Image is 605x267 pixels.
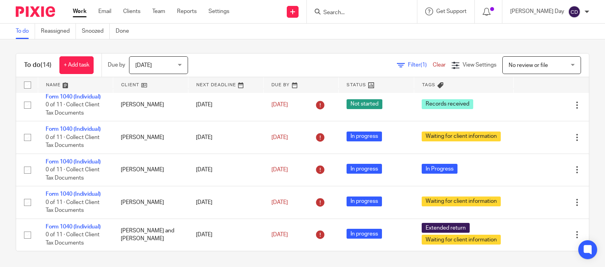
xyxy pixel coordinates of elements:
[177,7,197,15] a: Reports
[46,94,101,100] a: Form 1040 (Individual)
[123,7,140,15] a: Clients
[433,62,446,68] a: Clear
[188,121,263,154] td: [DATE]
[98,7,111,15] a: Email
[46,159,101,165] a: Form 1040 (Individual)
[24,61,52,69] h1: To do
[422,132,501,141] span: Waiting for client information
[46,224,101,230] a: Form 1040 (Individual)
[188,219,263,251] td: [DATE]
[271,232,288,237] span: [DATE]
[41,24,76,39] a: Reassigned
[46,126,101,132] a: Form 1040 (Individual)
[113,89,188,121] td: [PERSON_NAME]
[568,6,581,18] img: svg%3E
[509,63,548,68] span: No review or file
[421,62,427,68] span: (1)
[188,89,263,121] td: [DATE]
[113,154,188,186] td: [PERSON_NAME]
[347,132,382,141] span: In progress
[422,83,435,87] span: Tags
[347,99,382,109] span: Not started
[82,24,110,39] a: Snoozed
[46,167,100,181] span: 0 of 11 · Collect Client Tax Documents
[108,61,125,69] p: Due by
[436,9,467,14] span: Get Support
[135,63,152,68] span: [DATE]
[208,7,229,15] a: Settings
[152,7,165,15] a: Team
[16,24,35,39] a: To do
[41,62,52,68] span: (14)
[113,186,188,219] td: [PERSON_NAME]
[46,191,101,197] a: Form 1040 (Individual)
[347,229,382,239] span: In progress
[113,121,188,154] td: [PERSON_NAME]
[422,235,501,245] span: Waiting for client information
[422,99,473,109] span: Records received
[408,62,433,68] span: Filter
[113,219,188,251] td: [PERSON_NAME] and [PERSON_NAME]
[271,135,288,140] span: [DATE]
[347,197,382,206] span: In progress
[271,102,288,108] span: [DATE]
[463,62,496,68] span: View Settings
[422,164,457,174] span: In Progress
[46,232,100,246] span: 0 of 11 · Collect Client Tax Documents
[116,24,135,39] a: Done
[188,186,263,219] td: [DATE]
[271,200,288,205] span: [DATE]
[46,200,100,213] span: 0 of 11 · Collect Client Tax Documents
[422,197,501,206] span: Waiting for client information
[73,7,87,15] a: Work
[16,6,55,17] img: Pixie
[347,164,382,174] span: In progress
[46,102,100,116] span: 0 of 11 · Collect Client Tax Documents
[271,167,288,172] span: [DATE]
[59,56,94,74] a: + Add task
[46,135,100,148] span: 0 of 11 · Collect Client Tax Documents
[510,7,564,15] p: [PERSON_NAME] Day
[188,154,263,186] td: [DATE]
[323,9,393,17] input: Search
[422,223,470,233] span: Extended return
